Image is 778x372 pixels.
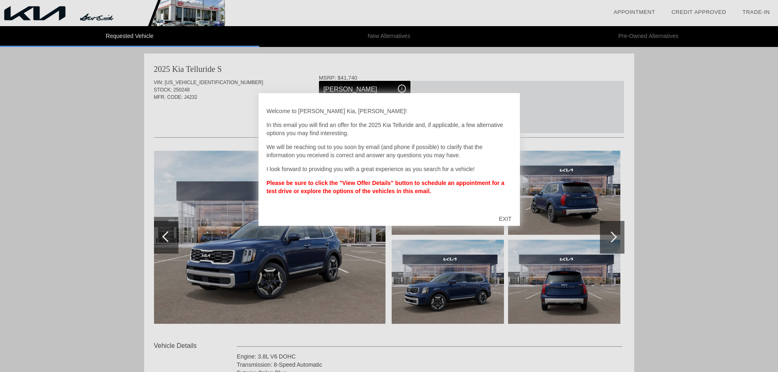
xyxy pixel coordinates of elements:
strong: Please be sure to click the "View Offer Details" button to schedule an appointment for a test dri... [267,180,504,194]
p: In this email you will find an offer for the 2025 Kia Telluride and, if applicable, a few alterna... [267,121,512,137]
a: Appointment [613,9,655,15]
a: Credit Approved [671,9,726,15]
p: I look forward to providing you with a great experience as you search for a vehicle! [267,165,512,173]
div: EXIT [490,207,519,231]
p: Welcome to [PERSON_NAME] Kia, [PERSON_NAME]! [267,107,512,115]
a: Trade-In [742,9,770,15]
p: We will be reaching out to you soon by email (and phone if possible) to clarify that the informat... [267,143,512,159]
